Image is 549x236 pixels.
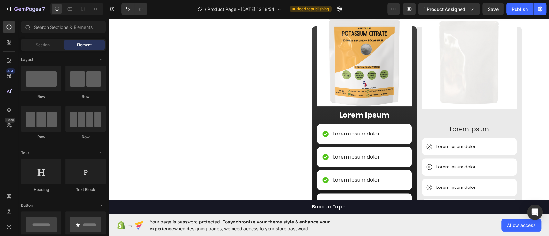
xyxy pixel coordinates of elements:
[18,10,32,15] div: v 4.0.25
[96,55,106,65] span: Toggle open
[3,3,48,15] button: 7
[209,92,303,102] p: Lorem ipsum
[506,3,533,15] button: Publish
[224,135,271,143] p: Lorem ipsum dolor
[65,94,106,100] div: Row
[24,38,58,42] div: Domain Overview
[21,187,61,193] div: Heading
[314,107,407,116] p: Lorem ipsum
[21,203,33,208] span: Button
[6,68,15,74] div: 450
[204,186,237,192] div: Back to Top ↑
[64,37,69,42] img: tab_keywords_by_traffic_grey.svg
[21,134,61,140] div: Row
[121,3,147,15] div: Undo/Redo
[10,17,15,22] img: website_grey.svg
[42,5,45,13] p: 7
[108,18,549,214] iframe: To enrich screen reader interactions, please activate Accessibility in Grammarly extension settings
[17,37,23,42] img: tab_domain_overview_orange.svg
[418,3,480,15] button: 1 product assigned
[527,205,543,220] div: Open Intercom Messenger
[71,38,108,42] div: Keywords by Traffic
[150,219,330,231] span: synchronize your theme style & enhance your experience
[328,126,367,132] p: Lorem ipsum dolor
[501,219,541,232] button: Allow access
[224,112,271,120] p: Lorem ipsum dolor
[21,21,106,33] input: Search Sections & Elements
[21,150,29,156] span: Text
[21,57,33,63] span: Layout
[96,148,106,158] span: Toggle open
[488,6,499,12] span: Save
[482,3,504,15] button: Save
[328,166,367,173] p: Lorem ipsum dolor
[512,6,528,13] div: Publish
[77,42,92,48] span: Element
[65,134,106,140] div: Row
[424,6,465,13] span: 1 product assigned
[296,6,329,12] span: Need republishing
[10,10,15,15] img: logo_orange.svg
[224,158,271,166] p: Lorem ipsum dolor
[65,187,106,193] div: Text Block
[507,222,536,229] span: Allow access
[5,118,15,123] div: Beta
[205,6,206,13] span: /
[328,146,367,152] p: Lorem ipsum dolor
[207,6,274,13] span: Product Page - [DATE] 13:18:54
[150,218,355,232] span: Your page is password protected. To when designing pages, we need access to your store password.
[36,42,50,48] span: Section
[21,94,61,100] div: Row
[17,17,71,22] div: Domain: [DOMAIN_NAME]
[96,200,106,211] span: Toggle open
